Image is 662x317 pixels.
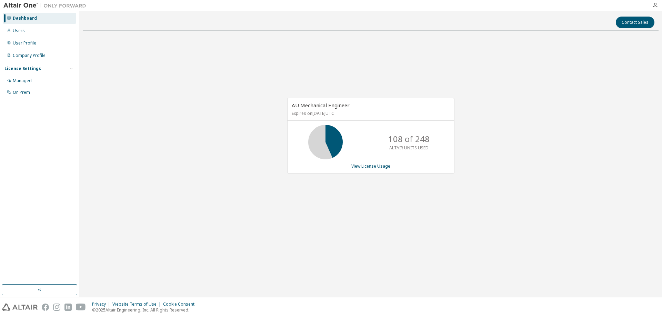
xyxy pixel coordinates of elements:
[13,53,46,58] div: Company Profile
[13,16,37,21] div: Dashboard
[64,304,72,311] img: linkedin.svg
[13,78,32,83] div: Managed
[616,17,654,28] button: Contact Sales
[163,301,199,307] div: Cookie Consent
[3,2,90,9] img: Altair One
[92,307,199,313] p: © 2025 Altair Engineering, Inc. All Rights Reserved.
[13,40,36,46] div: User Profile
[292,110,448,116] p: Expires on [DATE] UTC
[4,66,41,71] div: License Settings
[42,304,49,311] img: facebook.svg
[53,304,60,311] img: instagram.svg
[13,28,25,33] div: Users
[13,90,30,95] div: On Prem
[112,301,163,307] div: Website Terms of Use
[2,304,38,311] img: altair_logo.svg
[351,163,390,169] a: View License Usage
[292,102,350,109] span: AU Mechanical Engineer
[92,301,112,307] div: Privacy
[389,145,429,151] p: ALTAIR UNITS USED
[76,304,86,311] img: youtube.svg
[388,133,430,145] p: 108 of 248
